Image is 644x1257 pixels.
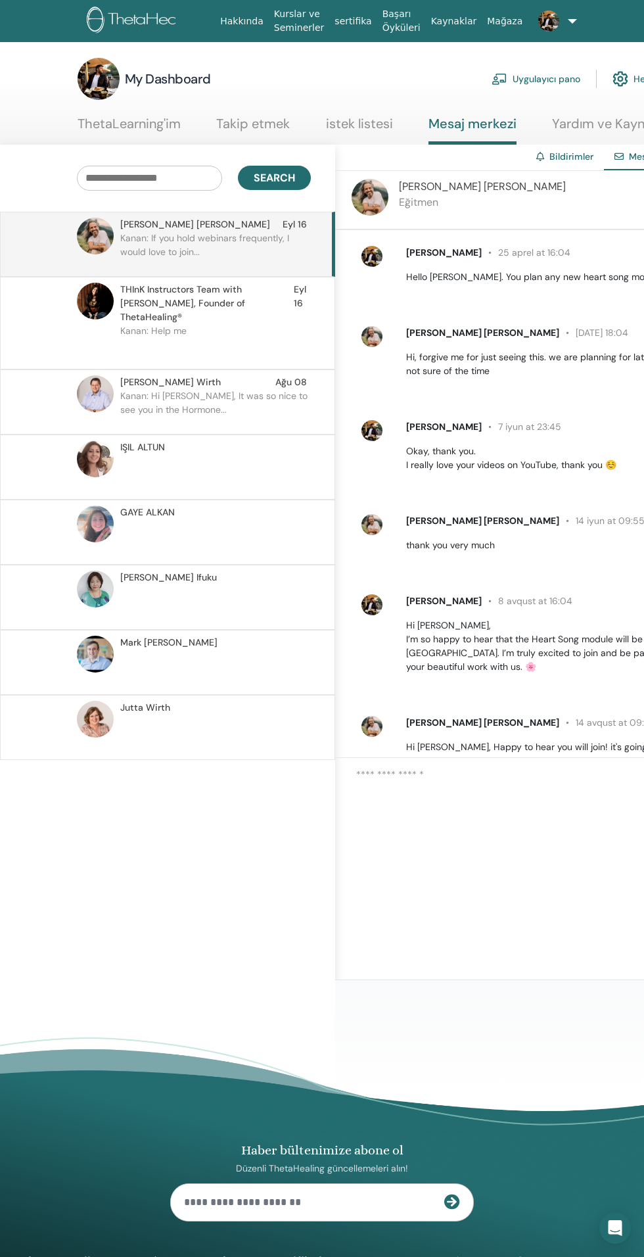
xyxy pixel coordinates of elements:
img: default.jpg [538,11,559,32]
img: default.jpg [77,440,114,477]
span: 25 aprel at 16:04 [482,247,570,258]
img: default.jpg [361,514,382,535]
img: default.jpg [77,636,114,673]
span: Jutta Wirth [120,701,170,715]
img: cog.svg [612,68,628,90]
img: default.jpg [352,179,388,216]
a: sertifika [329,9,377,34]
img: default.jpg [361,326,382,347]
p: Kanan: If you hold webinars frequently, I would love to join... [120,231,311,271]
img: default.jpg [77,375,114,412]
a: Mağaza [482,9,528,34]
p: Kanan: Help me [120,324,311,364]
img: logo.png [87,7,208,36]
img: default.jpg [361,594,382,615]
span: IŞIL ALTUN [120,440,165,454]
img: default.jpg [78,58,120,100]
span: [PERSON_NAME] Ifuku [120,571,217,584]
a: Bildirimler [549,151,593,162]
span: GAYE ALKAN [120,506,175,519]
span: [PERSON_NAME] [PERSON_NAME] [406,515,559,527]
img: default.jpg [361,246,382,267]
span: [PERSON_NAME] [PERSON_NAME] [120,218,270,231]
img: default.jpg [77,506,114,542]
span: [PERSON_NAME] [PERSON_NAME] [399,179,566,193]
a: Hakkında [215,9,269,34]
span: [PERSON_NAME] [406,421,482,433]
a: Başarı Öyküleri [377,2,426,40]
img: chalkboard-teacher.svg [492,73,507,85]
span: [PERSON_NAME] [PERSON_NAME] [406,717,559,728]
h3: My Dashboard [125,70,211,88]
span: THInK Instructors Team with [PERSON_NAME], Founder of ThetaHealing® [120,283,293,324]
button: Search [238,166,311,190]
span: Search [254,171,295,185]
span: Mark [PERSON_NAME] [120,636,218,650]
span: [PERSON_NAME] [406,595,482,607]
span: Eyl 16 [294,283,307,324]
img: default.jpg [77,571,114,607]
img: default.jpg [77,701,114,738]
span: 7 iyun at 23:45 [482,421,561,433]
p: Eğitmen [399,195,566,210]
a: Kaynaklar [426,9,482,34]
a: Kurslar ve Seminerler [269,2,330,40]
a: istek listesi [326,116,393,141]
img: default.jpg [361,420,382,441]
p: Düzenli ThetaHealing güncellemeleri alın! [170,1162,474,1174]
h4: Haber bültenimize abone ol [170,1143,474,1158]
span: [PERSON_NAME] [PERSON_NAME] [406,327,559,339]
div: Open Intercom Messenger [599,1212,631,1244]
img: default.jpg [361,716,382,737]
span: Ağu 08 [275,375,307,389]
img: default.jpg [77,218,114,254]
span: Eyl 16 [283,218,307,231]
a: Uygulayıcı pano [492,64,580,93]
a: Mesaj merkezi [428,116,517,145]
span: 8 avqust at 16:04 [482,595,572,607]
p: Kanan: Hi [PERSON_NAME], It was so nice to see you in the Hormone... [120,389,311,429]
span: [PERSON_NAME] [406,247,482,258]
a: ThetaLearning'im [78,116,181,141]
img: default.jpg [77,283,114,320]
span: [DATE] 18:04 [559,327,628,339]
a: Takip etmek [216,116,290,141]
span: [PERSON_NAME] Wirth [120,375,221,389]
